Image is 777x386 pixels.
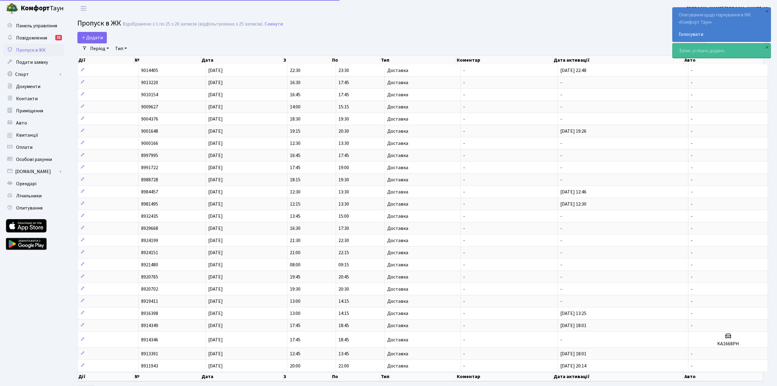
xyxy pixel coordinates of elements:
span: - [463,116,465,122]
span: Доставка [387,104,408,109]
span: - [691,189,693,195]
span: [DATE] [208,298,223,305]
span: 8924151 [141,249,158,256]
span: 8913391 [141,350,158,357]
span: [DATE] [208,140,223,147]
span: - [463,104,465,110]
span: [DATE] [208,286,223,292]
span: 8932435 [141,213,158,220]
span: - [463,225,465,232]
span: 22:30 [338,237,349,244]
span: 17:45 [290,336,300,343]
span: 8981495 [141,201,158,207]
span: 13:00 [290,298,300,305]
span: Квитанції [16,132,38,138]
th: Тип [380,372,456,381]
span: Пропуск в ЖК [16,47,46,53]
div: Відображено з 1 по 25 з 26 записів (відфільтровано з 25 записів). [123,21,263,27]
span: 16:30 [290,79,300,86]
span: - [691,140,693,147]
span: 15:00 [338,213,349,220]
span: - [463,310,465,317]
span: [DATE] [208,322,223,329]
span: - [560,274,562,280]
span: - [463,128,465,135]
span: - [691,116,693,122]
span: 19:30 [338,116,349,122]
a: Документи [3,80,64,93]
span: Доставка [387,238,408,243]
span: 9009627 [141,104,158,110]
img: logo.png [6,2,18,15]
span: - [463,79,465,86]
span: - [691,164,693,171]
a: Спорт [3,68,64,80]
button: Переключити навігацію [76,3,91,13]
span: - [560,104,562,110]
span: 8920702 [141,286,158,292]
span: Доставка [387,250,408,255]
a: Подати заявку [3,56,64,68]
span: - [691,91,693,98]
span: 8911943 [141,363,158,369]
span: Додати [81,34,103,41]
span: [DATE] [208,261,223,268]
span: [DATE] [208,249,223,256]
span: 18:30 [290,116,300,122]
span: 17:45 [338,91,349,98]
span: - [560,298,562,305]
span: [DATE] [208,67,223,74]
span: Доставка [387,153,408,158]
span: - [691,79,693,86]
span: [DATE] [208,350,223,357]
th: № [134,372,201,381]
span: - [560,336,562,343]
th: Коментар [456,56,553,64]
h5: KA1668PH [691,341,765,347]
span: [DATE] 12:30 [560,201,586,207]
span: - [560,176,562,183]
span: [DATE] [208,104,223,110]
span: 18:15 [290,176,300,183]
a: Опитування [3,202,64,214]
span: 14:15 [338,298,349,305]
a: Орендарі [3,178,64,190]
span: 8929668 [141,225,158,232]
span: - [463,363,465,369]
th: З [283,56,332,64]
th: Авто [684,372,763,381]
span: [DATE] 18:01 [560,322,586,329]
span: 21:00 [290,249,300,256]
span: Орендарі [16,180,36,187]
span: Доставка [387,323,408,328]
span: Доставка [387,299,408,304]
span: - [691,261,693,268]
span: [DATE] [208,336,223,343]
span: 8924199 [141,237,158,244]
span: [DATE] [208,128,223,135]
span: Доставка [387,351,408,356]
span: 08:00 [290,261,300,268]
span: 13:30 [338,140,349,147]
span: - [560,237,562,244]
span: 15:15 [338,104,349,110]
span: 9010154 [141,91,158,98]
span: Панель управління [16,22,57,29]
span: - [463,261,465,268]
span: 21:00 [338,363,349,369]
span: 9014405 [141,67,158,74]
span: - [691,274,693,280]
span: - [463,237,465,244]
span: 8988728 [141,176,158,183]
span: - [691,298,693,305]
a: Особові рахунки [3,153,64,166]
span: - [691,286,693,292]
span: Доставка [387,262,408,267]
span: [DATE] 13:25 [560,310,586,317]
span: - [691,363,693,369]
span: - [463,336,465,343]
span: [DATE] [208,176,223,183]
span: 13:00 [290,310,300,317]
span: 19:15 [290,128,300,135]
a: Період [88,43,111,54]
